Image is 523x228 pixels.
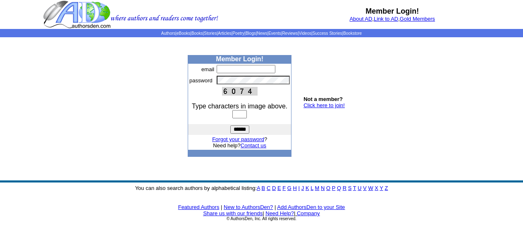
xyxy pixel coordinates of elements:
a: News [257,31,267,36]
a: New to AuthorsDen? [224,204,273,210]
a: H [293,185,297,191]
a: J [301,185,304,191]
a: L [310,185,313,191]
font: Need help? [213,142,266,149]
a: Articles [218,31,232,36]
a: Events [268,31,281,36]
a: Books [191,31,203,36]
a: I [299,185,300,191]
font: | [263,210,264,216]
font: You can also search authors by alphabetical listing: [135,185,388,191]
font: password [189,77,213,84]
a: D [272,185,276,191]
a: Authors [161,31,175,36]
a: G [287,185,291,191]
a: Need Help? [265,210,294,216]
b: Not a member? [303,96,343,102]
font: | [275,204,276,210]
img: This Is CAPTCHA Image [222,87,258,96]
a: F [282,185,286,191]
b: Member Login! [365,7,419,15]
font: | [221,204,222,210]
a: K [306,185,309,191]
a: Link to AD [374,16,398,22]
a: Featured Authors [178,204,220,210]
a: Success Stories [313,31,342,36]
a: Forgot your password [212,136,264,142]
font: | [294,210,320,216]
a: Company [297,210,320,216]
font: © AuthorsDen, Inc. All rights reserved. [227,216,296,221]
a: Gold Members [400,16,435,22]
a: Click here to join! [303,102,345,108]
a: About AD [349,16,372,22]
a: Videos [299,31,311,36]
a: N [321,185,325,191]
font: ? [212,136,267,142]
a: T [353,185,356,191]
a: R [343,185,346,191]
a: A [257,185,260,191]
a: Poetry [232,31,244,36]
a: C [267,185,270,191]
a: S [348,185,352,191]
a: M [315,185,320,191]
a: W [368,185,373,191]
a: X [375,185,378,191]
a: Blogs [246,31,256,36]
font: Type characters in image above. [192,103,287,110]
span: | | | | | | | | | | | | [161,31,362,36]
a: Q [337,185,341,191]
a: Add AuthorsDen to your Site [277,204,345,210]
a: eBooks [177,31,190,36]
b: Member Login! [216,55,263,62]
a: Z [384,185,388,191]
a: Y [380,185,383,191]
a: P [332,185,335,191]
a: Share us with our friends [203,210,263,216]
a: Contact us [241,142,266,149]
font: , , [349,16,435,22]
a: O [326,185,330,191]
a: E [277,185,281,191]
font: email [201,66,214,72]
a: B [262,185,265,191]
a: U [358,185,361,191]
a: V [363,185,367,191]
a: Stories [204,31,217,36]
a: Bookstore [343,31,362,36]
a: Reviews [282,31,298,36]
